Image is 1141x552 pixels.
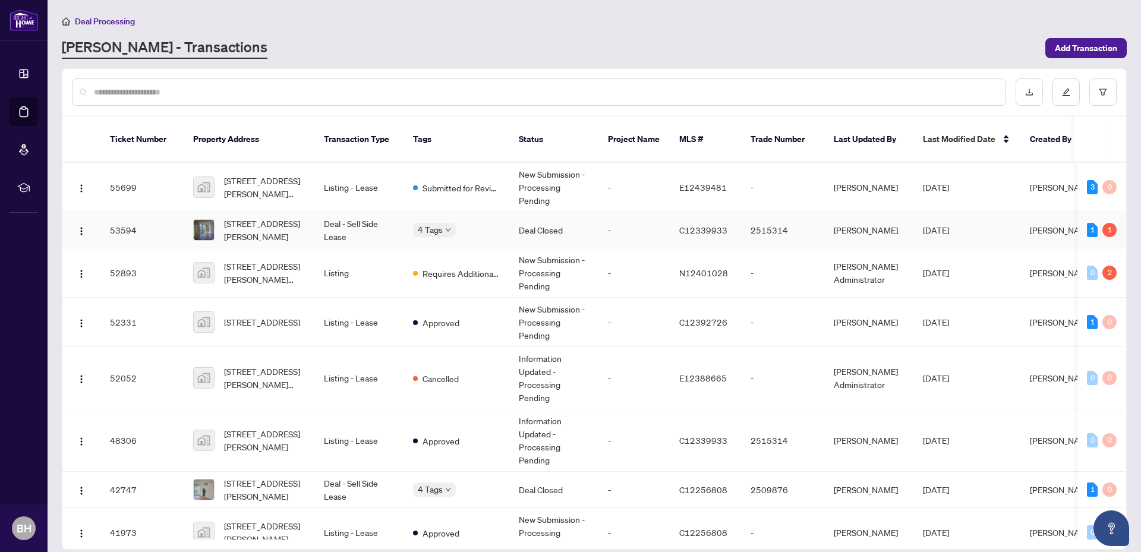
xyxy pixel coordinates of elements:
span: C12392726 [679,317,727,327]
span: [STREET_ADDRESS][PERSON_NAME][PERSON_NAME] [224,260,305,286]
span: Deal Processing [75,16,135,27]
td: - [598,347,670,409]
td: New Submission - Processing Pending [509,298,598,347]
td: 53594 [100,212,184,248]
span: C12256808 [679,527,727,538]
span: Approved [423,316,459,329]
td: Listing - Lease [314,347,404,409]
span: Requires Additional Docs [423,267,500,280]
div: 3 [1087,180,1098,194]
td: [PERSON_NAME] [824,163,913,212]
th: Status [509,116,598,163]
div: 0 [1102,371,1117,385]
div: 1 [1087,482,1098,497]
th: Property Address [184,116,314,163]
span: C12339933 [679,225,727,235]
span: Cancelled [423,372,459,385]
span: [DATE] [923,484,949,495]
span: C12256808 [679,484,727,495]
button: Logo [72,220,91,239]
td: Deal - Sell Side Lease [314,212,404,248]
td: 42747 [100,472,184,508]
img: Logo [77,318,86,328]
span: down [445,227,451,233]
div: 2 [1102,266,1117,280]
td: - [741,298,824,347]
div: 1 [1102,223,1117,237]
td: 55699 [100,163,184,212]
span: [STREET_ADDRESS][PERSON_NAME][PERSON_NAME] [224,365,305,391]
span: [STREET_ADDRESS][PERSON_NAME][PERSON_NAME][PERSON_NAME] [224,174,305,200]
span: [STREET_ADDRESS][PERSON_NAME] [224,217,305,243]
span: [STREET_ADDRESS][PERSON_NAME] [224,427,305,453]
div: 0 [1102,180,1117,194]
img: Logo [77,374,86,384]
td: 52893 [100,248,184,298]
td: Information Updated - Processing Pending [509,347,598,409]
th: Last Modified Date [913,116,1020,163]
div: 0 [1102,433,1117,447]
span: [DATE] [923,527,949,538]
td: - [598,248,670,298]
div: 1 [1087,223,1098,237]
td: Listing [314,248,404,298]
td: 52052 [100,347,184,409]
td: New Submission - Processing Pending [509,248,598,298]
th: MLS # [670,116,741,163]
span: [STREET_ADDRESS][PERSON_NAME] [224,477,305,503]
span: [PERSON_NAME] [1030,317,1094,327]
button: Logo [72,368,91,387]
img: thumbnail-img [194,263,214,283]
td: Deal - Sell Side Lease [314,472,404,508]
div: 0 [1102,315,1117,329]
td: - [741,347,824,409]
td: - [741,248,824,298]
span: BH [17,520,31,537]
img: logo [10,9,38,31]
th: Last Updated By [824,116,913,163]
th: Ticket Number [100,116,184,163]
button: Logo [72,523,91,542]
img: thumbnail-img [194,368,214,388]
span: 4 Tags [418,223,443,236]
img: thumbnail-img [194,177,214,197]
button: Logo [72,431,91,450]
span: [DATE] [923,373,949,383]
td: [PERSON_NAME] Administrator [824,347,913,409]
span: [PERSON_NAME] [1030,182,1094,193]
span: Approved [423,434,459,447]
td: - [598,212,670,248]
span: down [445,487,451,493]
span: [STREET_ADDRESS] [224,316,300,329]
span: filter [1099,88,1107,96]
img: thumbnail-img [194,312,214,332]
td: 52331 [100,298,184,347]
span: [PERSON_NAME] [1030,527,1094,538]
span: C12339933 [679,435,727,446]
span: [PERSON_NAME] [1030,484,1094,495]
span: Add Transaction [1055,39,1117,58]
button: Add Transaction [1045,38,1127,58]
button: Open asap [1093,510,1129,546]
th: Trade Number [741,116,824,163]
span: [STREET_ADDRESS][PERSON_NAME] [224,519,305,545]
span: Submitted for Review [423,181,500,194]
div: 0 [1087,266,1098,280]
button: Logo [72,263,91,282]
img: thumbnail-img [194,522,214,542]
img: Logo [77,184,86,193]
span: 4 Tags [418,482,443,496]
span: E12388665 [679,373,727,383]
td: Information Updated - Processing Pending [509,409,598,472]
img: Logo [77,226,86,236]
img: Logo [77,486,86,496]
img: thumbnail-img [194,480,214,500]
div: 0 [1087,371,1098,385]
img: thumbnail-img [194,220,214,240]
span: [PERSON_NAME] [1030,373,1094,383]
td: Listing - Lease [314,409,404,472]
td: - [598,409,670,472]
th: Transaction Type [314,116,404,163]
td: 2509876 [741,472,824,508]
td: - [598,472,670,508]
